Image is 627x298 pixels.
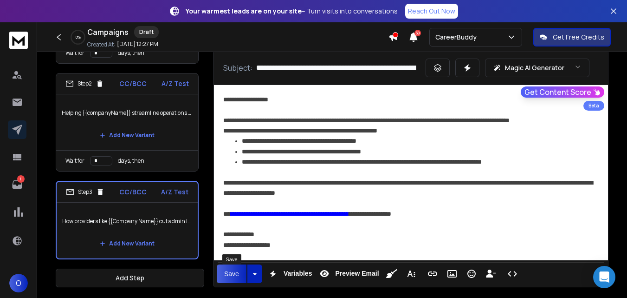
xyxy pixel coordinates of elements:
button: Insert Unsubscribe Link [482,265,500,283]
div: Step 3 [66,188,104,196]
span: Variables [282,270,314,278]
div: Open Intercom Messenger [593,266,615,288]
button: Insert Link (Ctrl+K) [424,265,441,283]
p: Created At: [87,41,115,48]
button: Save [217,265,246,283]
p: CC/BCC [119,79,147,88]
p: Get Free Credits [553,33,604,42]
p: Reach Out Now [408,7,455,16]
p: CareerBuddy [435,33,480,42]
p: [DATE] 12:27 PM [117,40,158,48]
button: Code View [504,265,521,283]
div: Beta [583,101,604,111]
p: 0 % [76,34,81,40]
p: How providers like {{Company Name}} cut admin load & boosted patient care [62,208,192,234]
button: Insert Image (Ctrl+P) [443,265,461,283]
button: Variables [264,265,314,283]
button: Get Content Score [521,86,604,98]
a: Reach Out Now [405,4,458,19]
button: O [9,274,28,292]
strong: Your warmest leads are on your site [186,7,302,15]
button: Add Step [56,269,204,287]
li: Step3CC/BCCA/Z TestHow providers like {{Company Name}} cut admin load & boosted patient careAdd N... [56,181,199,259]
span: Preview Email [333,270,381,278]
li: Step2CC/BCCA/Z TestHelping {{companyName}} streamline operations & patient careAdd New VariantWai... [56,73,199,172]
div: Step 2 [65,79,104,88]
span: 50 [414,30,421,36]
button: Clean HTML [383,265,401,283]
p: A/Z Test [162,79,189,88]
p: days, then [118,157,144,165]
div: Save [222,254,241,265]
p: days, then [118,49,144,57]
p: Magic AI Generator [505,63,564,73]
button: Preview Email [316,265,381,283]
button: Add New Variant [92,126,162,145]
img: logo [9,32,28,49]
button: Emoticons [463,265,480,283]
button: Magic AI Generator [485,59,589,77]
p: 1 [17,175,25,183]
p: – Turn visits into conversations [186,7,398,16]
button: Get Free Credits [533,28,611,46]
p: CC/BCC [119,187,147,197]
p: A/Z Test [161,187,188,197]
p: Subject: [223,62,252,73]
a: 1 [8,175,26,194]
button: Add New Variant [92,234,162,253]
h1: Campaigns [87,26,129,38]
div: Draft [134,26,159,38]
p: Helping {{companyName}} streamline operations & patient care [62,100,193,126]
p: Wait for [65,49,84,57]
p: Wait for [65,157,84,165]
button: More Text [402,265,420,283]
